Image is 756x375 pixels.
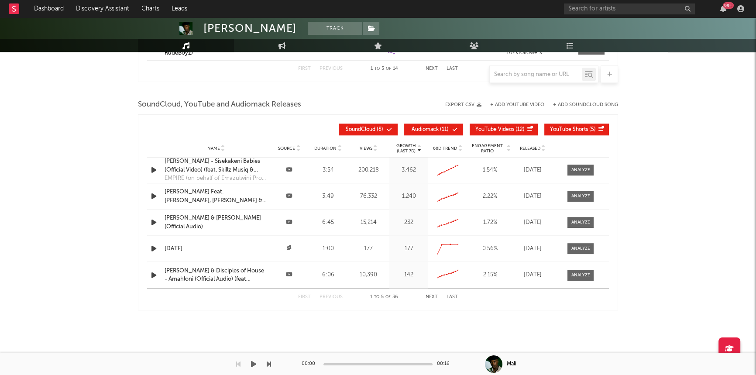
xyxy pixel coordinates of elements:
button: Audiomack(11) [404,124,463,135]
div: 0.56 % [469,244,511,253]
span: ( 12 ) [475,127,525,132]
div: [DATE] [515,271,550,279]
div: 2.15 % [469,271,511,279]
div: + Add YouTube Video [481,103,544,107]
div: 15,214 [350,218,388,227]
div: 76,332 [350,192,388,201]
div: [DATE] [515,166,550,175]
button: Track [308,22,362,35]
span: SoundCloud [346,127,375,132]
div: 232 [392,218,426,227]
span: Name [207,146,220,151]
div: 177 [350,244,388,253]
span: Views [360,146,372,151]
div: 2.22 % [469,192,511,201]
button: Last [447,295,458,299]
a: [PERSON_NAME] & Disciples of House - Amahloni (Official Audio) (feat [PERSON_NAME]) [165,267,268,284]
a: [PERSON_NAME] Feat. [PERSON_NAME], [PERSON_NAME] & Tshego AMG - Mathandana (Official Video) [165,188,268,205]
div: 1,240 [392,192,426,201]
div: 99 + [723,2,734,9]
span: ( 11 ) [410,127,450,132]
p: Growth [396,143,416,148]
a: [DATE] [165,244,268,253]
span: Duration [314,146,337,151]
div: 102k followers [506,50,572,56]
div: 1.54 % [469,166,511,175]
div: 6:45 [311,218,345,227]
div: 3:49 [311,192,345,201]
div: [DATE] [515,218,550,227]
div: [DATE] [515,192,550,201]
div: [PERSON_NAME] [203,22,297,35]
div: 3:54 [311,166,345,175]
div: 200,218 [350,166,388,175]
div: 10,390 [350,271,388,279]
span: ( 5 ) [550,127,596,132]
input: Search for artists [564,3,695,14]
div: 142 [392,271,426,279]
div: Mali [507,360,516,368]
button: YouTube Shorts(5) [544,124,609,135]
input: Search by song name or URL [490,71,582,78]
span: YouTube Shorts [550,127,588,132]
div: 00:16 [437,359,454,369]
span: of [385,295,391,299]
button: Export CSV [445,102,481,107]
div: 1.72 % [469,218,511,227]
div: EMPIRE (on behalf of Emazulwini Productions) [165,174,268,183]
div: 1 5 36 [360,292,408,303]
span: 60D Trend [433,146,457,151]
button: Next [426,295,438,299]
div: 177 [392,244,426,253]
button: SoundCloud(8) [339,124,398,135]
button: + Add SoundCloud Song [553,103,618,107]
div: 00:00 [302,359,319,369]
div: 6:06 [311,271,345,279]
button: YouTube Videos(12) [470,124,538,135]
div: 1:00 [311,244,345,253]
button: + Add YouTube Video [490,103,544,107]
span: Engagement Ratio [469,143,505,154]
div: 3,462 [392,166,426,175]
button: + Add SoundCloud Song [544,103,618,107]
div: [DATE] [515,244,550,253]
span: to [374,295,379,299]
button: Previous [320,295,343,299]
span: YouTube Videos [475,127,514,132]
button: 99+ [720,5,726,12]
button: First [298,295,311,299]
span: Released [520,146,540,151]
span: Audiomack [412,127,439,132]
a: [PERSON_NAME] - Sisekakeni Babies (Official Video) (feat. Skillz Musiq & RudeBoyz) [165,157,268,174]
div: 1 5 14 [360,64,408,74]
a: [PERSON_NAME] & [PERSON_NAME] (Official Audio) [165,214,268,231]
span: Source [278,146,295,151]
span: SoundCloud, YouTube and Audiomack Releases [138,100,301,110]
span: ( 8 ) [344,127,385,132]
p: (Last 7d) [396,148,416,154]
